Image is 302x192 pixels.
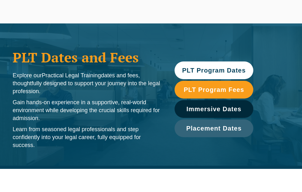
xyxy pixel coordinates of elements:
span: PLT Program Dates [182,67,246,74]
span: Placement Dates [186,125,242,131]
p: Explore our dates and fees, thoughtfully designed to support your journey into the legal profession. [13,72,162,95]
p: Gain hands-on experience in a supportive, real-world environment while developing the crucial ski... [13,99,162,122]
span: PLT Program Fees [184,86,244,93]
a: Placement Dates [175,119,253,137]
a: PLT Program Fees [175,81,253,99]
p: Learn from seasoned legal professionals and step confidently into your legal career, fully equipp... [13,125,162,149]
a: Immersive Dates [175,100,253,118]
span: Practical Legal Training [42,72,101,79]
h1: PLT Dates and Fees [13,49,162,65]
a: PLT Program Dates [175,61,253,79]
span: Immersive Dates [187,106,242,112]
